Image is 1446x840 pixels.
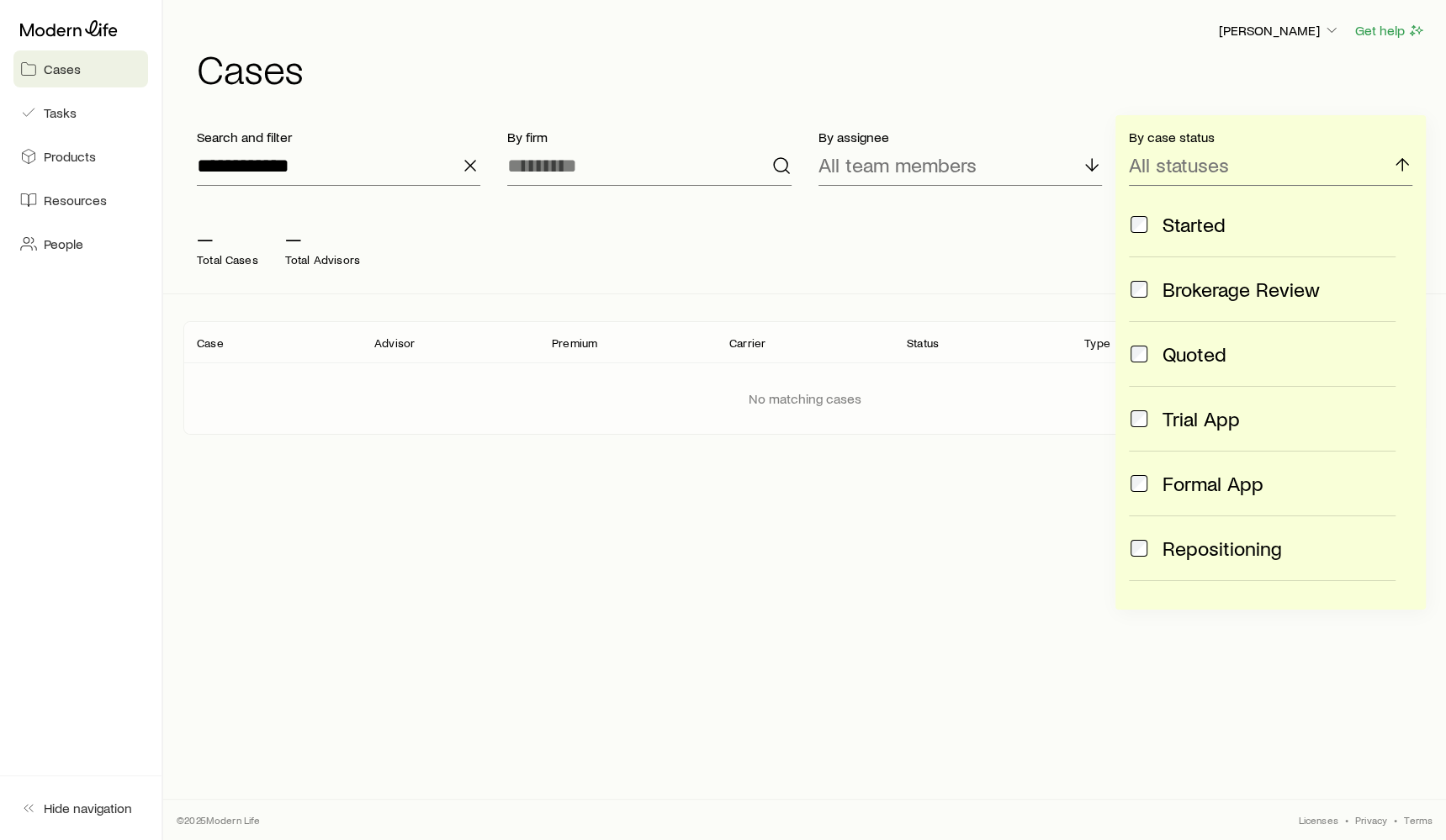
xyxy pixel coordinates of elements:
div: Client cases [183,321,1426,435]
p: — [197,226,258,250]
p: © 2025 Modern Life [177,813,261,827]
span: Cases [44,61,81,77]
span: Brokerage Review [1163,277,1320,301]
p: Premium [552,336,597,350]
input: Quoted [1131,346,1147,362]
span: People [44,235,83,252]
span: Tasks [44,104,77,121]
p: Advisor [374,336,415,350]
a: Tasks [13,94,148,131]
input: Started [1131,216,1147,233]
button: [PERSON_NAME] [1218,21,1341,41]
span: Hide navigation [44,800,132,816]
p: Status [907,336,939,350]
p: By firm [507,129,791,145]
a: Licenses [1298,813,1337,827]
p: Total Cases [197,253,258,267]
span: Trial App [1163,407,1240,431]
span: Repositioning [1163,536,1282,560]
a: Terms [1404,813,1433,827]
span: Quoted [1163,342,1226,366]
span: Products [44,148,96,165]
p: — [285,226,360,250]
span: • [1394,813,1397,827]
a: Privacy [1355,813,1387,827]
span: • [1345,813,1348,827]
a: Resources [13,182,148,219]
p: All team members [818,153,977,177]
p: All statuses [1129,153,1229,177]
input: Formal App [1131,475,1147,492]
p: Carrier [729,336,765,350]
a: Cases [13,50,148,87]
p: Search and filter [197,129,480,145]
p: [PERSON_NAME] [1219,22,1340,39]
h1: Cases [197,48,1426,88]
span: Formal App [1163,472,1263,495]
button: Get help [1354,21,1426,40]
input: Trial App [1131,410,1147,427]
p: By case status [1129,129,1412,145]
p: Total Advisors [285,253,360,267]
a: Products [13,138,148,175]
p: Type [1084,336,1110,350]
input: Repositioning [1131,540,1147,557]
p: Case [197,336,224,350]
input: Brokerage Review [1131,281,1147,298]
p: No matching cases [749,390,861,407]
p: By assignee [818,129,1102,145]
span: Resources [44,192,107,209]
button: Hide navigation [13,790,148,827]
span: Started [1163,213,1226,236]
a: People [13,225,148,262]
